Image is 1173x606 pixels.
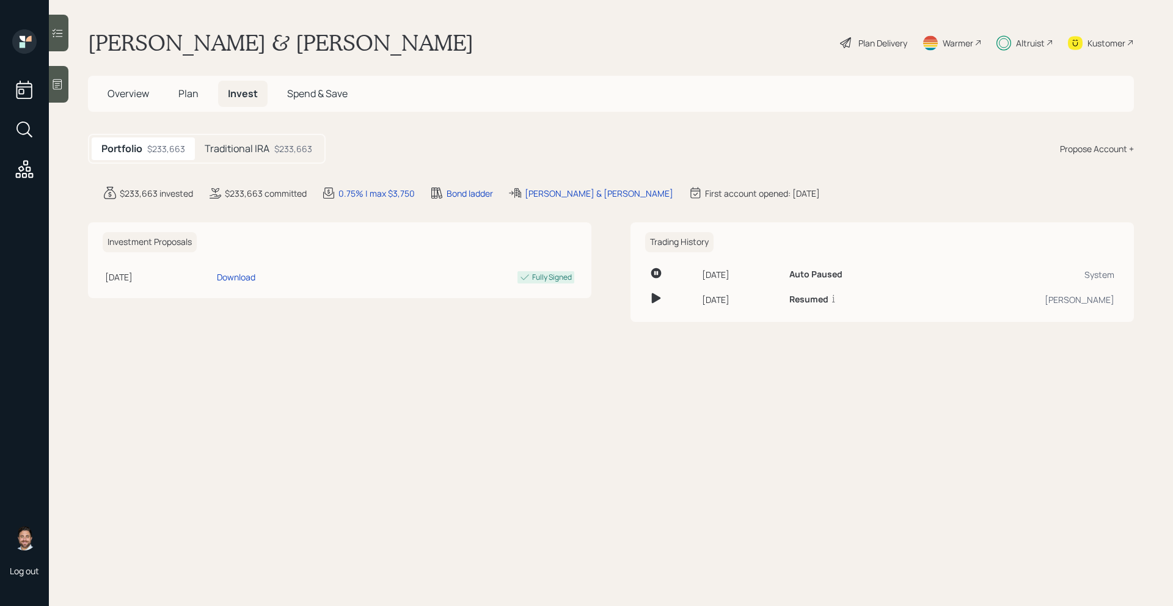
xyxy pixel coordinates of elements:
[12,526,37,550] img: michael-russo-headshot.png
[702,293,780,306] div: [DATE]
[217,271,255,283] div: Download
[338,187,415,200] div: 0.75% | max $3,750
[1016,37,1045,49] div: Altruist
[103,232,197,252] h6: Investment Proposals
[937,268,1114,281] div: System
[178,87,199,100] span: Plan
[205,143,269,155] h5: Traditional IRA
[225,187,307,200] div: $233,663 committed
[10,565,39,577] div: Log out
[105,271,212,283] div: [DATE]
[645,232,714,252] h6: Trading History
[1087,37,1125,49] div: Kustomer
[789,269,842,280] h6: Auto Paused
[120,187,193,200] div: $233,663 invested
[705,187,820,200] div: First account opened: [DATE]
[525,187,673,200] div: [PERSON_NAME] & [PERSON_NAME]
[702,268,780,281] div: [DATE]
[88,29,473,56] h1: [PERSON_NAME] & [PERSON_NAME]
[1060,142,1134,155] div: Propose Account +
[858,37,907,49] div: Plan Delivery
[943,37,973,49] div: Warmer
[147,142,185,155] div: $233,663
[287,87,348,100] span: Spend & Save
[228,87,258,100] span: Invest
[447,187,493,200] div: Bond ladder
[274,142,312,155] div: $233,663
[789,294,828,305] h6: Resumed
[532,272,572,283] div: Fully Signed
[108,87,149,100] span: Overview
[101,143,142,155] h5: Portfolio
[937,293,1114,306] div: [PERSON_NAME]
